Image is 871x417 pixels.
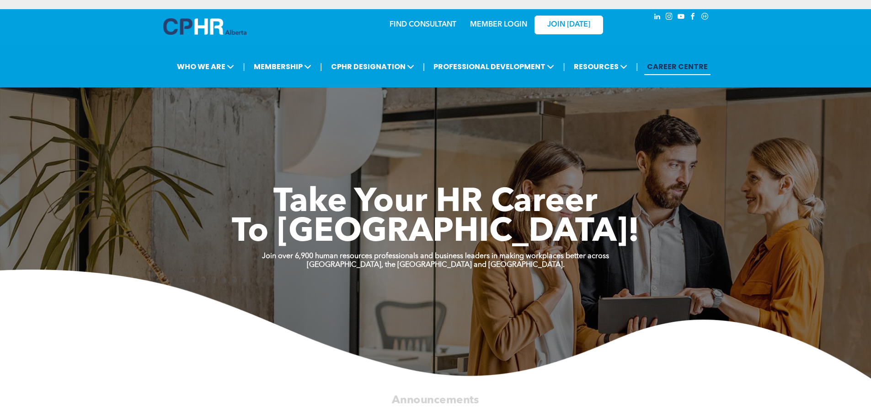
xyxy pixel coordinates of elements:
a: youtube [676,11,686,24]
a: linkedin [652,11,663,24]
a: instagram [664,11,674,24]
li: | [320,57,322,76]
span: WHO WE ARE [174,58,237,75]
span: To [GEOGRAPHIC_DATA]! [232,216,640,249]
li: | [563,57,565,76]
span: RESOURCES [571,58,630,75]
a: facebook [688,11,698,24]
span: Announcements [392,395,479,406]
li: | [243,57,245,76]
span: PROFESSIONAL DEVELOPMENT [431,58,557,75]
span: Take Your HR Career [273,186,598,219]
a: MEMBER LOGIN [470,21,527,28]
span: JOIN [DATE] [547,21,590,29]
img: A blue and white logo for cp alberta [163,18,246,35]
li: | [636,57,638,76]
li: | [423,57,425,76]
span: CPHR DESIGNATION [328,58,417,75]
a: JOIN [DATE] [534,16,603,34]
span: MEMBERSHIP [251,58,314,75]
a: Social network [700,11,710,24]
a: CAREER CENTRE [644,58,711,75]
a: FIND CONSULTANT [390,21,456,28]
strong: [GEOGRAPHIC_DATA], the [GEOGRAPHIC_DATA] and [GEOGRAPHIC_DATA]. [307,261,565,269]
strong: Join over 6,900 human resources professionals and business leaders in making workplaces better ac... [262,253,609,260]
